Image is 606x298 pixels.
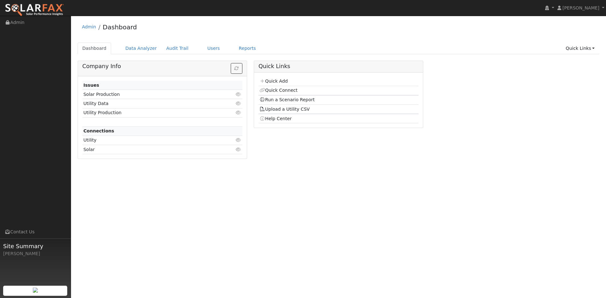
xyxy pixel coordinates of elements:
[3,242,68,250] span: Site Summary
[259,107,310,112] a: Upload a Utility CSV
[82,108,217,117] td: Utility Production
[259,79,288,84] a: Quick Add
[78,43,111,54] a: Dashboard
[162,43,193,54] a: Audit Trail
[82,136,217,145] td: Utility
[236,101,241,106] i: Click to view
[121,43,162,54] a: Data Analyzer
[259,88,297,93] a: Quick Connect
[236,92,241,96] i: Click to view
[82,24,96,29] a: Admin
[234,43,261,54] a: Reports
[33,288,38,293] img: retrieve
[83,128,114,133] strong: Connections
[236,147,241,152] i: Click to view
[236,110,241,115] i: Click to view
[82,99,217,108] td: Utility Data
[562,5,599,10] span: [PERSON_NAME]
[82,90,217,99] td: Solar Production
[561,43,599,54] a: Quick Links
[5,3,64,17] img: SolarFax
[3,250,68,257] div: [PERSON_NAME]
[259,116,292,121] a: Help Center
[82,145,217,154] td: Solar
[82,63,242,70] h5: Company Info
[203,43,225,54] a: Users
[103,23,137,31] a: Dashboard
[258,63,419,70] h5: Quick Links
[259,97,315,102] a: Run a Scenario Report
[83,83,99,88] strong: Issues
[236,138,241,142] i: Click to view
